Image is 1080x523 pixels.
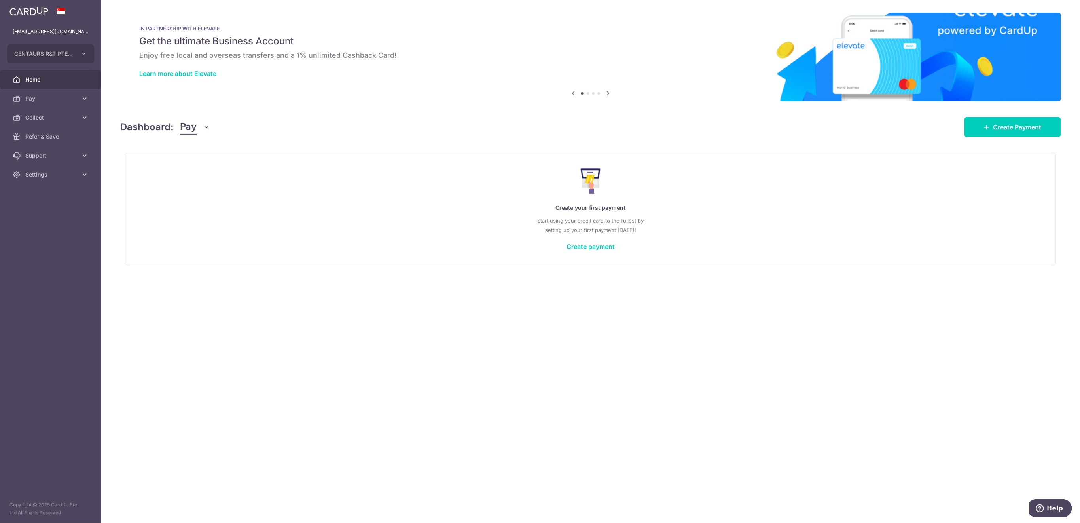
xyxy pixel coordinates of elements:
p: Start using your credit card to the fullest by setting up your first payment [DATE]! [141,216,1040,235]
h5: Get the ultimate Business Account [139,35,1042,48]
a: Learn more about Elevate [139,70,216,78]
img: Make Payment [581,168,601,194]
span: Pay [25,95,78,103]
iframe: Opens a widget where you can find more information [1029,499,1072,519]
a: Create Payment [964,117,1061,137]
img: CardUp [9,6,48,16]
h6: Enjoy free local and overseas transfers and a 1% unlimited Cashback Card! [139,51,1042,60]
a: Create payment [567,243,615,251]
img: Renovation banner [120,13,1061,101]
span: Collect [25,114,78,122]
p: Create your first payment [141,203,1040,213]
p: IN PARTNERSHIP WITH ELEVATE [139,25,1042,32]
h4: Dashboard: [120,120,174,134]
span: CENTAURS R&T PTE. LTD. [14,50,73,58]
span: Settings [25,171,78,179]
button: CENTAURS R&T PTE. LTD. [7,44,94,63]
span: Create Payment [993,122,1042,132]
span: Home [25,76,78,84]
span: Refer & Save [25,133,78,141]
span: Pay [180,120,197,135]
button: Pay [180,120,210,135]
p: [EMAIL_ADDRESS][DOMAIN_NAME] [13,28,89,36]
span: Support [25,152,78,160]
